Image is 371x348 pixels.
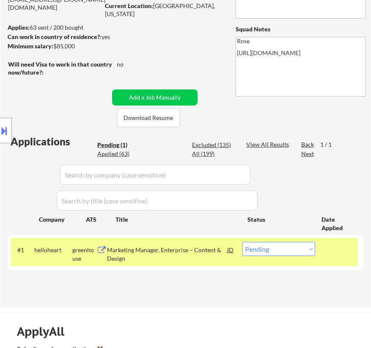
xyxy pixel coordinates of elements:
div: Title [115,215,239,224]
div: 63 sent / 200 bought [8,23,148,32]
div: ApplyAll [17,324,74,339]
div: Squad Notes [236,25,366,33]
div: JD [226,242,234,257]
div: helloheart [34,246,72,254]
strong: Minimum salary: [8,42,53,50]
div: Date Applied [322,215,353,232]
div: ATS [86,215,115,224]
strong: Current Location: [105,2,153,9]
div: All (199) [192,150,234,158]
strong: Can work in country of residence?: [8,33,102,40]
div: Marketing Manager, Enterprise – Content & Design [107,246,227,262]
button: Add a Job Manually [112,89,198,106]
div: greenhouse [72,246,96,262]
div: #1 [17,246,27,254]
div: Next [301,150,315,158]
input: Search by company (case sensitive) [60,164,250,185]
div: Back [301,140,315,149]
div: View All Results [246,140,291,149]
div: Excluded (135) [192,141,234,149]
input: Search by title (case sensitive) [57,190,258,211]
div: Status [247,212,309,227]
div: $85,000 [8,42,148,50]
div: yes [8,33,146,41]
div: Company [39,215,86,224]
div: 1 / 1 [320,140,340,149]
strong: Applies: [8,24,30,31]
div: [GEOGRAPHIC_DATA], [US_STATE] [105,2,225,18]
